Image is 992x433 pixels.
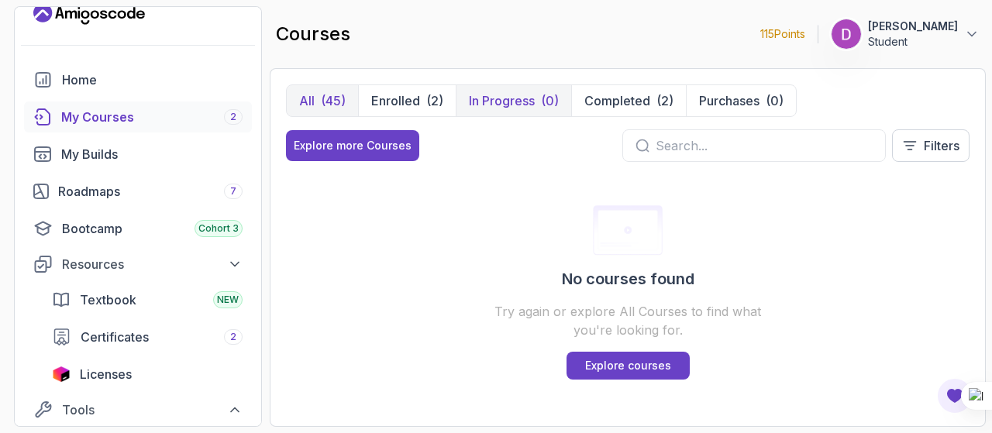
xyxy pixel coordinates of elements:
a: textbook [43,284,252,315]
p: Try again or explore All Courses to find what you're looking for. [479,302,777,339]
button: Filters [892,129,970,162]
p: Enrolled [371,91,420,110]
a: courses [24,101,252,132]
span: Cohort 3 [198,222,239,235]
button: Purchases(0) [686,85,796,116]
div: (2) [656,91,673,110]
button: Explore more Courses [286,130,419,161]
p: Filters [924,136,959,155]
span: Textbook [80,290,136,309]
button: In Progress(0) [456,85,571,116]
img: jetbrains icon [52,366,71,382]
p: 115 Points [760,26,805,42]
h2: courses [276,22,350,46]
a: licenses [43,359,252,390]
p: [PERSON_NAME] [868,19,958,34]
img: Certificates empty-state [479,205,777,256]
a: Explore courses [567,352,690,380]
span: Certificates [81,328,149,346]
a: roadmaps [24,176,252,207]
span: 2 [230,111,236,123]
div: (0) [541,91,559,110]
img: user profile image [832,19,861,49]
a: builds [24,139,252,170]
span: 2 [230,331,236,343]
button: Tools [24,396,252,424]
a: certificates [43,321,252,352]
div: Resources [62,255,243,273]
button: All(45) [287,85,358,116]
div: Explore more Courses [294,138,412,153]
p: Explore courses [585,358,671,373]
div: Home [62,70,243,89]
div: (0) [766,91,784,110]
div: (45) [321,91,346,110]
p: All [299,91,315,110]
div: Roadmaps [58,182,243,201]
p: Purchases [699,91,759,110]
button: user profile image[PERSON_NAME]Student [831,19,980,50]
div: (2) [426,91,443,110]
button: Enrolled(2) [358,85,456,116]
span: NEW [217,294,239,306]
button: Completed(2) [571,85,686,116]
div: Bootcamp [62,219,243,238]
a: Landing page [33,2,145,26]
p: Completed [584,91,650,110]
div: My Builds [61,145,243,163]
p: Student [868,34,958,50]
a: home [24,64,252,95]
a: bootcamp [24,213,252,244]
h2: No courses found [562,268,694,290]
input: Search... [656,136,873,155]
div: Tools [62,400,243,419]
button: Open Feedback Button [936,377,973,414]
button: Resources [24,250,252,278]
span: Licenses [80,365,132,383]
span: 7 [230,185,236,198]
div: My Courses [61,108,243,126]
p: In Progress [469,91,535,110]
